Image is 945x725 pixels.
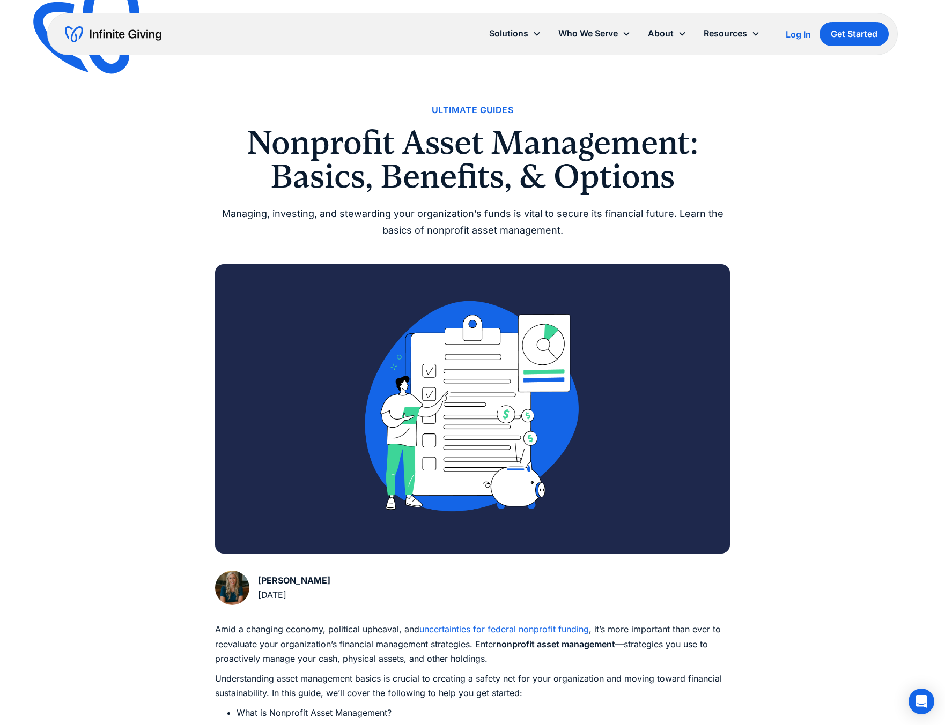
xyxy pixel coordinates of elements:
div: Who We Serve [550,22,639,45]
a: [PERSON_NAME][DATE] [215,571,330,605]
div: [DATE] [258,588,330,602]
a: uncertainties for federal nonprofit funding [419,624,589,634]
div: Who We Serve [558,26,618,41]
a: Get Started [820,22,889,46]
strong: nonprofit asset management [496,639,615,649]
div: Log In [786,30,811,39]
a: Log In [786,28,811,41]
div: Solutions [481,22,550,45]
p: Understanding asset management basics is crucial to creating a safety net for your organization a... [215,671,730,700]
div: [PERSON_NAME] [258,573,330,588]
li: What is Nonprofit Asset Management? [237,706,730,720]
div: Open Intercom Messenger [909,689,934,714]
div: About [639,22,695,45]
div: Resources [704,26,747,41]
div: Solutions [489,26,528,41]
div: Resources [695,22,769,45]
h1: Nonprofit Asset Management: Basics, Benefits, & Options [215,126,730,193]
div: Managing, investing, and stewarding your organization’s funds is vital to secure its financial fu... [215,206,730,238]
p: Amid a changing economy, political upheaval, and , it’s more important than ever to reevaluate yo... [215,622,730,666]
a: home [65,26,161,43]
div: About [648,26,674,41]
a: Ultimate Guides [432,103,513,117]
